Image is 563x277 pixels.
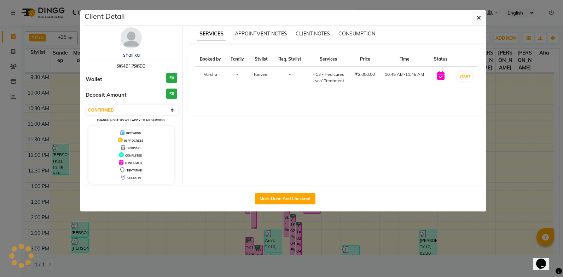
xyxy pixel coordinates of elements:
[124,139,143,142] span: IN PROGRESS
[533,249,556,270] iframe: chat widget
[350,52,380,67] th: Price
[127,176,141,180] span: CHECK-IN
[310,71,346,84] div: PC3 - Pedicures Lyco’ Treatment
[306,52,350,67] th: Services
[274,67,306,89] td: -
[127,146,140,150] span: DROPPED
[226,52,249,67] th: Family
[380,52,429,67] th: Time
[249,52,274,67] th: Stylist
[123,52,140,58] a: shailika
[127,169,142,172] span: TENTATIVE
[117,63,145,69] span: 9646129600
[338,30,375,37] span: CONSUMPTION
[195,52,226,67] th: Booked by
[195,67,226,89] td: Varsha
[355,71,376,78] div: ₹2,000.00
[125,154,142,157] span: COMPLETED
[125,161,142,165] span: CONFIRMED
[197,28,226,40] span: SERVICES
[85,11,125,22] h5: Client Detail
[255,193,315,204] button: Mark Done And Checkout
[166,89,177,99] h3: ₹0
[121,27,142,49] img: avatar
[429,52,452,67] th: Status
[226,67,249,89] td: -
[458,72,472,81] button: START
[296,30,330,37] span: CLIENT NOTES
[380,67,429,89] td: 10:45 AM-11:45 AM
[235,30,287,37] span: APPOINTMENT NOTES
[274,52,306,67] th: Req. Stylist
[97,118,166,122] small: Change in status will apply to all services.
[86,75,102,84] span: Wallet
[166,73,177,83] h3: ₹0
[86,91,127,99] span: Deposit Amount
[126,131,141,135] span: UPCOMING
[253,72,269,77] span: Tanveer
